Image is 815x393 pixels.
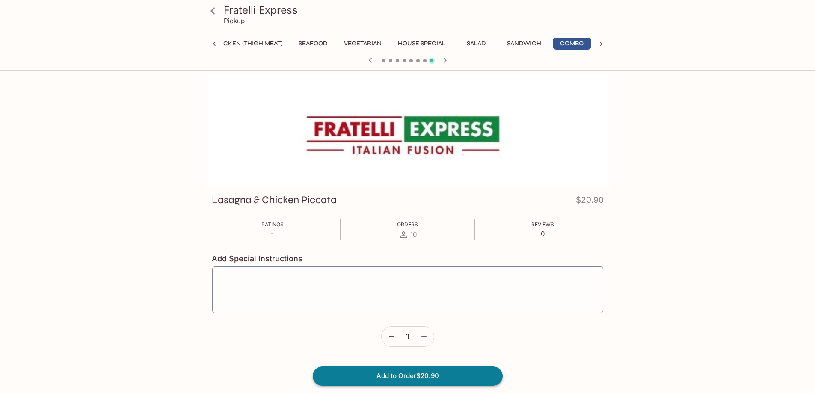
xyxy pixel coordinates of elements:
button: Chicken (Thigh Meat) [207,38,287,50]
h4: $20.90 [576,193,604,210]
h4: Add Special Instructions [212,254,604,263]
p: - [261,230,284,238]
p: 0 [531,230,554,238]
p: Pickup [224,17,245,25]
button: Sandwich [502,38,546,50]
button: Salad [457,38,495,50]
span: 10 [410,230,417,239]
h3: Lasagna & Chicken Piccata [212,193,337,207]
button: Seafood [294,38,332,50]
button: House Special [393,38,450,50]
div: Lasagna & Chicken Piccata [206,74,610,187]
span: Ratings [261,221,284,228]
button: Vegetarian [339,38,386,50]
button: Add to Order$20.90 [313,366,503,385]
span: Orders [397,221,418,228]
span: Reviews [531,221,554,228]
span: 1 [406,332,409,341]
h3: Fratelli Express [224,3,606,17]
button: Combo [553,38,591,50]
